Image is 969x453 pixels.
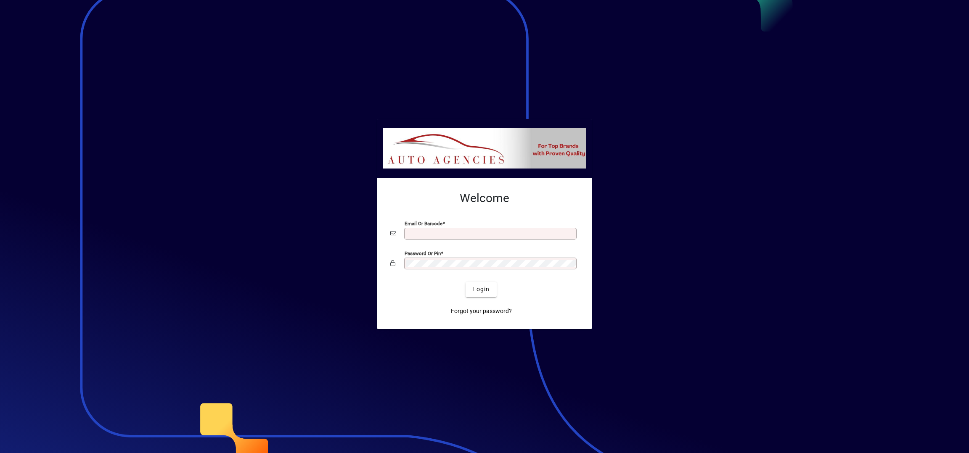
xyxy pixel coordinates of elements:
span: Forgot your password? [451,307,512,316]
a: Forgot your password? [447,304,515,319]
button: Login [466,282,496,297]
mat-label: Password or Pin [405,250,441,256]
span: Login [472,285,490,294]
mat-label: Email or Barcode [405,220,442,226]
h2: Welcome [390,191,579,205]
